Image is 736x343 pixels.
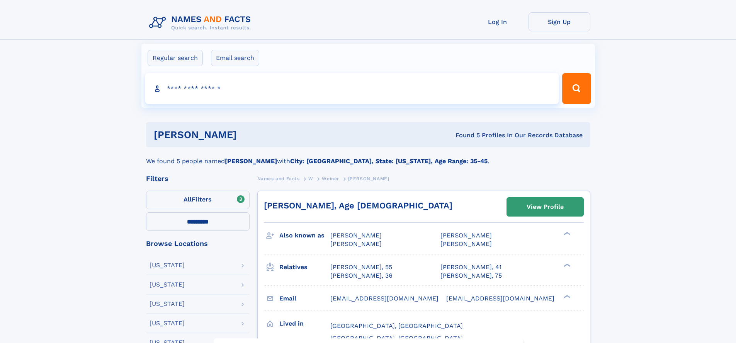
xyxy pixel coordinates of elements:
[150,262,185,268] div: [US_STATE]
[440,271,502,280] a: [PERSON_NAME], 75
[529,12,590,31] a: Sign Up
[150,320,185,326] div: [US_STATE]
[150,282,185,288] div: [US_STATE]
[562,263,571,268] div: ❯
[146,12,257,33] img: Logo Names and Facts
[467,12,529,31] a: Log In
[330,240,382,247] span: [PERSON_NAME]
[507,198,583,216] a: View Profile
[308,176,313,181] span: W
[146,240,250,247] div: Browse Locations
[330,295,439,302] span: [EMAIL_ADDRESS][DOMAIN_NAME]
[279,229,330,242] h3: Also known as
[154,130,346,140] h1: [PERSON_NAME]
[527,198,564,216] div: View Profile
[562,73,591,104] button: Search Button
[279,317,330,330] h3: Lived in
[257,174,300,183] a: Names and Facts
[330,271,393,280] a: [PERSON_NAME], 36
[150,301,185,307] div: [US_STATE]
[290,157,488,165] b: City: [GEOGRAPHIC_DATA], State: [US_STATE], Age Range: 35-45
[148,50,203,66] label: Regular search
[225,157,277,165] b: [PERSON_NAME]
[308,174,313,183] a: W
[440,232,492,239] span: [PERSON_NAME]
[446,295,554,302] span: [EMAIL_ADDRESS][DOMAIN_NAME]
[211,50,259,66] label: Email search
[330,334,463,342] span: [GEOGRAPHIC_DATA], [GEOGRAPHIC_DATA]
[440,263,501,271] a: [PERSON_NAME], 41
[145,73,559,104] input: search input
[330,322,463,329] span: [GEOGRAPHIC_DATA], [GEOGRAPHIC_DATA]
[184,196,192,203] span: All
[562,294,571,299] div: ❯
[322,176,339,181] span: Weiner
[330,263,392,271] a: [PERSON_NAME], 55
[348,176,389,181] span: [PERSON_NAME]
[330,232,382,239] span: [PERSON_NAME]
[279,261,330,274] h3: Relatives
[146,175,250,182] div: Filters
[279,292,330,305] h3: Email
[322,174,339,183] a: Weiner
[562,231,571,236] div: ❯
[440,240,492,247] span: [PERSON_NAME]
[146,147,590,166] div: We found 5 people named with .
[264,201,452,210] a: [PERSON_NAME], Age [DEMOGRAPHIC_DATA]
[346,131,583,140] div: Found 5 Profiles In Our Records Database
[146,191,250,209] label: Filters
